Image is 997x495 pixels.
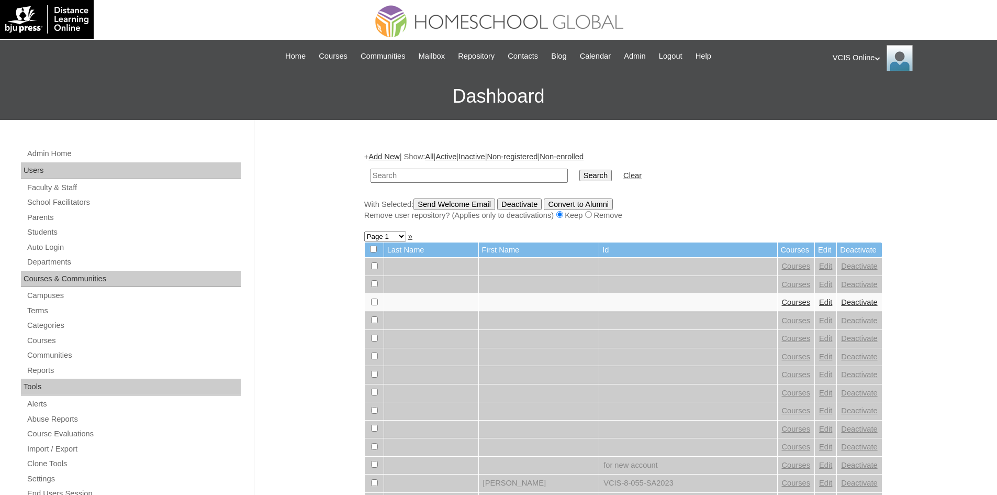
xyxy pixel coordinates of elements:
td: Courses [778,243,815,258]
a: Non-registered [487,152,537,161]
h3: Dashboard [5,73,992,120]
a: Courses [782,461,811,469]
a: Courses [782,406,811,415]
span: Contacts [508,50,538,62]
span: Admin [624,50,646,62]
a: Add New [368,152,399,161]
span: Mailbox [419,50,445,62]
a: Deactivate [841,461,877,469]
a: Edit [819,316,832,325]
input: Send Welcome Email [413,199,495,210]
td: for new account [599,457,777,475]
a: Categories [26,319,241,332]
a: Deactivate [841,443,877,451]
a: Edit [819,443,832,451]
a: Edit [819,389,832,397]
a: Inactive [458,152,485,161]
td: Deactivate [837,243,881,258]
a: Courses [782,262,811,270]
a: Non-enrolled [540,152,584,161]
a: School Facilitators [26,196,241,209]
input: Convert to Alumni [544,199,613,210]
div: VCIS Online [833,45,987,71]
a: Courses [782,353,811,361]
td: First Name [479,243,599,258]
a: Courses [782,443,811,451]
div: + | Show: | | | | [364,151,882,221]
span: Logout [659,50,682,62]
a: Deactivate [841,262,877,270]
a: Admin Home [26,147,241,160]
a: Edit [819,461,832,469]
a: Deactivate [841,479,877,487]
span: Communities [361,50,406,62]
img: VCIS Online Admin [887,45,913,71]
input: Search [371,169,568,183]
a: Courses [782,389,811,397]
a: Deactivate [841,370,877,379]
a: Courses [26,334,241,347]
a: Deactivate [841,334,877,343]
a: Courses [782,334,811,343]
td: [PERSON_NAME] [479,475,599,492]
a: Students [26,226,241,239]
a: All [425,152,433,161]
a: Mailbox [413,50,451,62]
a: Parents [26,211,241,224]
a: Deactivate [841,389,877,397]
input: Search [579,170,612,181]
a: Deactivate [841,406,877,415]
a: » [408,232,412,240]
div: Courses & Communities [21,271,241,288]
a: Edit [819,370,832,379]
a: Communities [355,50,411,62]
span: Repository [458,50,495,62]
a: Settings [26,472,241,486]
a: Clone Tools [26,457,241,470]
a: Calendar [575,50,616,62]
a: Edit [819,334,832,343]
a: Communities [26,349,241,362]
td: Edit [815,243,836,258]
div: Tools [21,379,241,395]
a: Deactivate [841,353,877,361]
a: Import / Export [26,443,241,456]
a: Admin [619,50,651,62]
a: Edit [819,262,832,270]
div: Remove user repository? (Applies only to deactivations) Keep Remove [364,210,882,221]
a: Edit [819,353,832,361]
a: Courses [782,479,811,487]
span: Calendar [580,50,611,62]
a: Course Evaluations [26,427,241,441]
a: Departments [26,256,241,269]
a: Edit [819,280,832,289]
a: Blog [546,50,572,62]
a: Abuse Reports [26,413,241,426]
img: logo-white.png [5,5,88,34]
a: Edit [819,406,832,415]
span: Help [696,50,711,62]
span: Courses [319,50,348,62]
input: Deactivate [497,199,542,210]
div: With Selected: [364,199,882,221]
a: Deactivate [841,425,877,433]
a: Auto Login [26,241,241,254]
a: Logout [654,50,688,62]
a: Edit [819,298,832,306]
a: Courses [782,370,811,379]
a: Campuses [26,289,241,302]
td: Last Name [384,243,478,258]
a: Clear [623,171,642,180]
a: Deactivate [841,280,877,289]
span: Home [285,50,306,62]
a: Deactivate [841,298,877,306]
a: Deactivate [841,316,877,325]
div: Users [21,162,241,179]
a: Home [280,50,311,62]
td: VCIS-8-055-SA2023 [599,475,777,492]
a: Faculty & Staff [26,181,241,194]
a: Help [690,50,716,62]
a: Courses [782,280,811,289]
a: Repository [453,50,500,62]
a: Alerts [26,398,241,411]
